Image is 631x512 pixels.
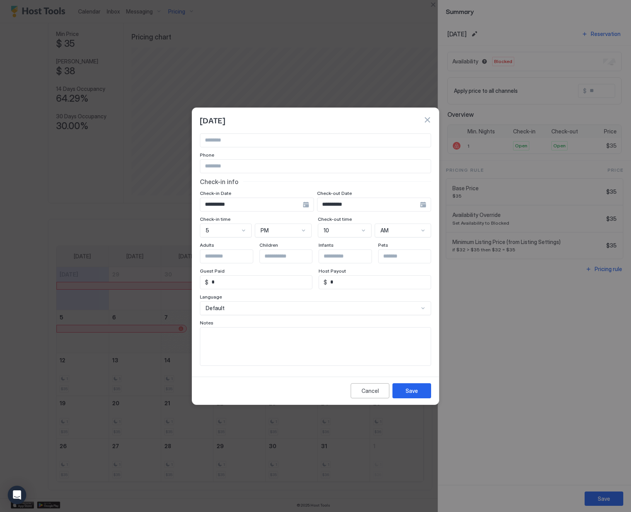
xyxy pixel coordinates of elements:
[317,198,420,211] input: Input Field
[200,152,214,158] span: Phone
[362,387,379,395] div: Cancel
[200,160,431,173] input: Input Field
[260,250,323,263] input: Input Field
[208,276,312,289] input: Input Field
[8,486,26,504] div: Open Intercom Messenger
[324,227,329,234] span: 10
[319,268,346,274] span: Host Payout
[200,178,239,186] span: Check-in info
[259,242,278,248] span: Children
[206,227,209,234] span: 5
[200,216,230,222] span: Check-in time
[351,383,389,398] button: Cancel
[324,279,327,286] span: $
[206,305,225,312] span: Default
[200,268,225,274] span: Guest Paid
[200,294,222,300] span: Language
[200,242,214,248] span: Adults
[317,190,352,196] span: Check-out Date
[392,383,431,398] button: Save
[327,276,431,289] input: Input Field
[319,250,382,263] input: Input Field
[318,216,352,222] span: Check-out time
[200,190,231,196] span: Check-in Date
[319,242,334,248] span: Infants
[380,227,389,234] span: AM
[378,242,388,248] span: Pets
[200,198,303,211] input: Input Field
[406,387,418,395] div: Save
[200,320,213,326] span: Notes
[261,227,269,234] span: PM
[379,250,442,263] input: Input Field
[200,134,431,147] input: Input Field
[200,250,264,263] input: Input Field
[200,328,431,365] textarea: Input Field
[205,279,208,286] span: $
[200,114,225,126] span: [DATE]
